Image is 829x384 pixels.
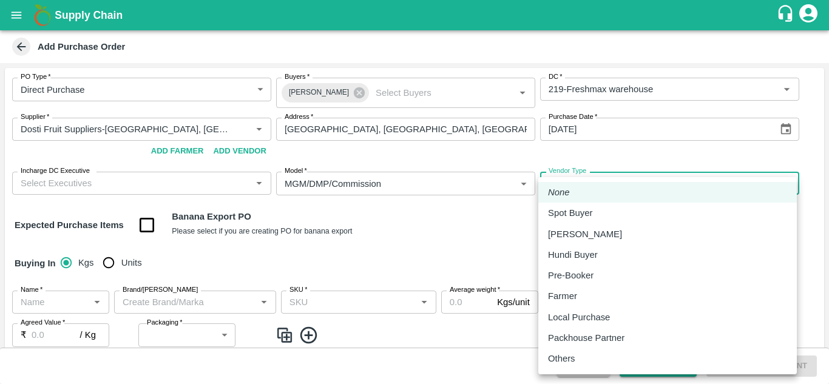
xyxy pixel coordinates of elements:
[548,186,570,199] em: None
[548,331,624,345] p: Packhouse Partner
[548,248,598,261] p: Hundi Buyer
[548,206,592,220] p: Spot Buyer
[548,269,594,282] p: Pre-Booker
[548,227,622,241] p: [PERSON_NAME]
[548,352,575,365] p: Others
[548,289,577,303] p: Farmer
[548,311,610,324] p: Local Purchase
